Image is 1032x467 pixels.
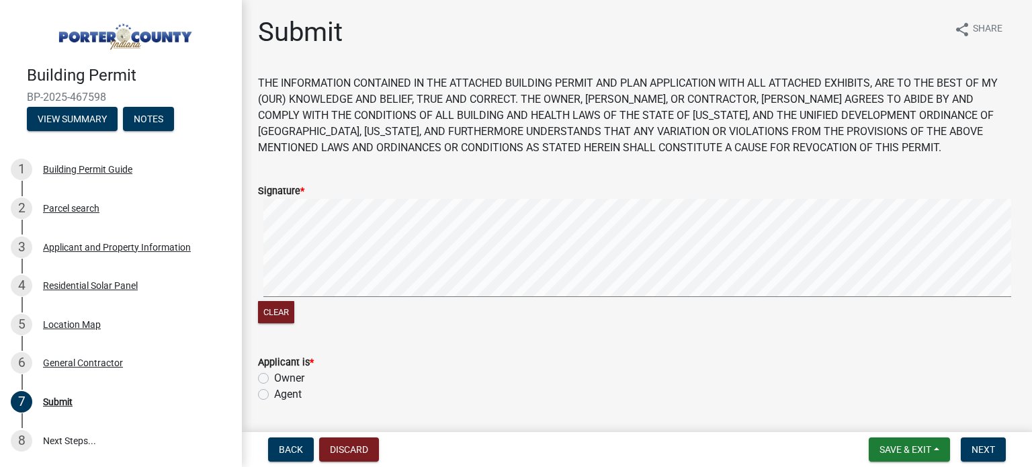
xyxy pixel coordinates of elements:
[943,16,1013,42] button: shareShare
[27,114,118,125] wm-modal-confirm: Summary
[11,237,32,258] div: 3
[258,301,294,323] button: Clear
[27,66,231,85] h4: Building Permit
[274,386,302,402] label: Agent
[43,243,191,252] div: Applicant and Property Information
[11,314,32,335] div: 5
[11,430,32,452] div: 8
[973,22,1002,38] span: Share
[11,352,32,374] div: 6
[11,198,32,219] div: 2
[258,358,314,368] label: Applicant is
[972,444,995,455] span: Next
[258,75,1016,156] p: THE INFORMATION CONTAINED IN THE ATTACHED BUILDING PERMIT AND PLAN APPLICATION WITH ALL ATTACHED ...
[279,444,303,455] span: Back
[11,391,32,413] div: 7
[27,14,220,52] img: Porter County, Indiana
[43,165,132,174] div: Building Permit Guide
[954,22,970,38] i: share
[274,370,304,386] label: Owner
[11,275,32,296] div: 4
[879,444,931,455] span: Save & Exit
[43,204,99,213] div: Parcel search
[43,397,73,407] div: Submit
[43,358,123,368] div: General Contractor
[319,437,379,462] button: Discard
[961,437,1006,462] button: Next
[123,107,174,131] button: Notes
[43,281,138,290] div: Residential Solar Panel
[27,91,215,103] span: BP-2025-467598
[869,437,950,462] button: Save & Exit
[11,159,32,180] div: 1
[43,320,101,329] div: Location Map
[258,187,304,196] label: Signature
[258,16,343,48] h1: Submit
[27,107,118,131] button: View Summary
[268,437,314,462] button: Back
[123,114,174,125] wm-modal-confirm: Notes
